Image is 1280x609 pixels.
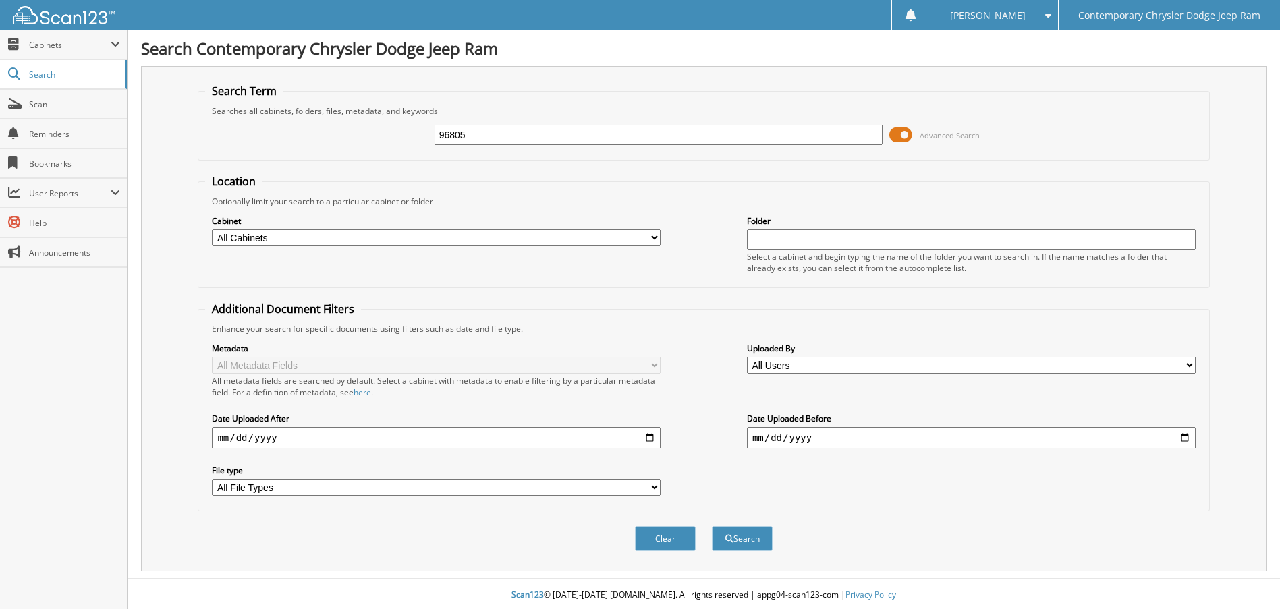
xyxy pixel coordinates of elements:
[212,215,661,227] label: Cabinet
[212,413,661,424] label: Date Uploaded After
[845,589,896,600] a: Privacy Policy
[712,526,773,551] button: Search
[920,130,980,140] span: Advanced Search
[29,98,120,110] span: Scan
[747,343,1196,354] label: Uploaded By
[29,217,120,229] span: Help
[13,6,115,24] img: scan123-logo-white.svg
[29,247,120,258] span: Announcements
[205,196,1202,207] div: Optionally limit your search to a particular cabinet or folder
[1078,11,1260,20] span: Contemporary Chrysler Dodge Jeep Ram
[29,187,111,199] span: User Reports
[747,413,1196,424] label: Date Uploaded Before
[205,174,262,189] legend: Location
[212,375,661,398] div: All metadata fields are searched by default. Select a cabinet with metadata to enable filtering b...
[205,301,361,316] legend: Additional Document Filters
[29,69,118,80] span: Search
[950,11,1026,20] span: [PERSON_NAME]
[29,128,120,140] span: Reminders
[354,386,371,398] a: here
[747,251,1196,274] div: Select a cabinet and begin typing the name of the folder you want to search in. If the name match...
[205,84,283,98] legend: Search Term
[212,465,661,476] label: File type
[635,526,696,551] button: Clear
[212,427,661,448] input: start
[29,158,120,169] span: Bookmarks
[747,427,1196,448] input: end
[747,215,1196,227] label: Folder
[1213,544,1280,609] iframe: Chat Widget
[141,37,1267,59] h1: Search Contemporary Chrysler Dodge Jeep Ram
[511,589,544,600] span: Scan123
[205,105,1202,117] div: Searches all cabinets, folders, files, metadata, and keywords
[205,323,1202,335] div: Enhance your search for specific documents using filters such as date and file type.
[212,343,661,354] label: Metadata
[29,39,111,51] span: Cabinets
